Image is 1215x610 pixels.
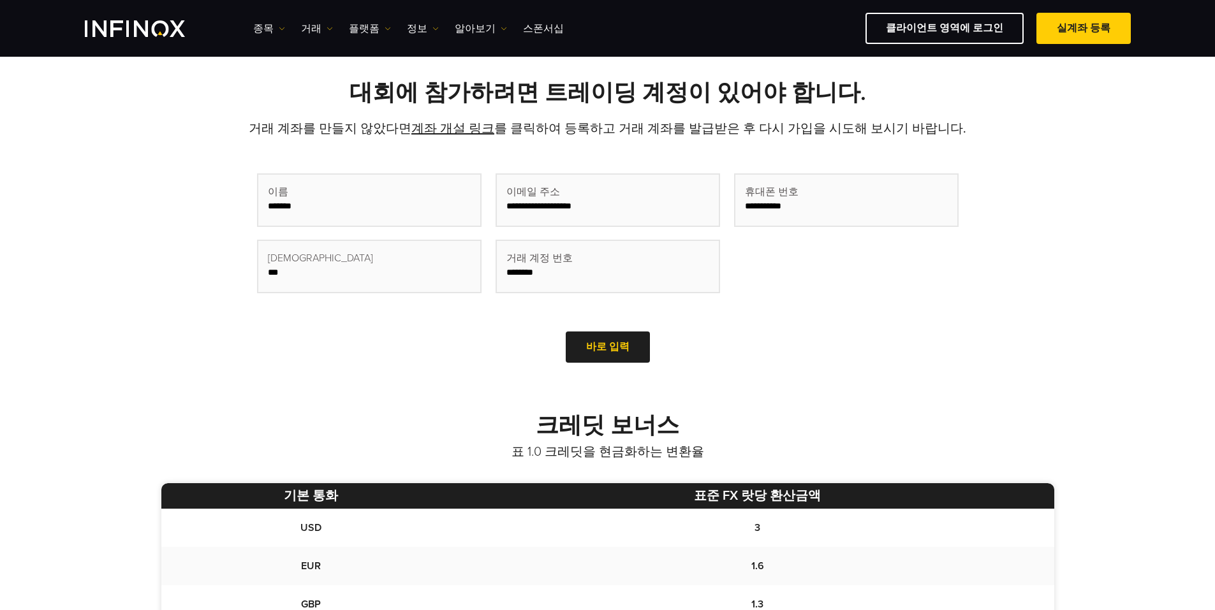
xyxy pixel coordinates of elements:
span: 휴대폰 번호 [745,184,799,200]
a: 바로 입력 [566,331,650,363]
a: 클라이언트 영역에 로그인 [865,13,1024,44]
p: 거래 계좌를 만들지 않았다면 를 클릭하여 등록하고 거래 계좌를 발급받은 후 다시 가입을 시도해 보시기 바랍니다. [161,120,1054,138]
a: 정보 [407,21,439,36]
th: 기본 통화 [161,483,462,509]
a: 알아보기 [455,21,507,36]
a: 스폰서십 [523,21,564,36]
p: 표 1.0 크레딧을 현금화하는 변환율 [161,443,1054,461]
td: EUR [161,547,462,585]
th: 표준 FX 랏당 환산금액 [461,483,1054,509]
span: [DEMOGRAPHIC_DATA] [268,251,373,266]
a: 거래 [301,21,333,36]
td: 1.6 [461,547,1054,585]
td: USD [161,509,462,547]
a: 플랫폼 [349,21,391,36]
a: 실계좌 등록 [1036,13,1131,44]
strong: 대회에 참가하려면 트레이딩 계정이 있어야 합니다. [350,79,866,106]
a: 종목 [253,21,285,36]
strong: 크레딧 보너스 [536,412,679,439]
span: 이름 [268,184,288,200]
a: INFINOX Logo [85,20,215,37]
span: 거래 계정 번호 [506,251,573,266]
span: 이메일 주소 [506,184,560,200]
a: 계좌 개설 링크 [411,121,494,136]
td: 3 [461,509,1054,547]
